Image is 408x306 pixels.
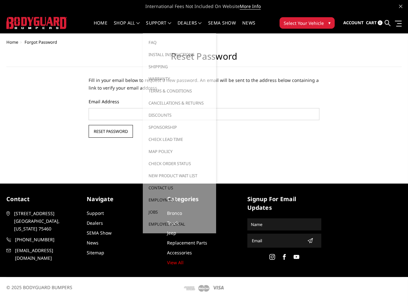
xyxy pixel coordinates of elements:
[145,133,214,145] a: Check Lead Time
[378,20,382,25] span: 0
[343,14,364,32] a: Account
[89,76,319,92] p: Fill in your email below to request a new password. An email will be sent to the address below co...
[145,145,214,157] a: MAP Policy
[89,125,133,138] input: Reset Password
[145,48,214,61] a: Install Instructions
[208,21,236,33] a: SEMA Show
[167,259,184,266] a: View All
[145,157,214,170] a: Check Order Status
[6,247,80,262] a: [EMAIL_ADDRESS][DOMAIN_NAME]
[167,250,192,256] a: Accessories
[280,17,335,29] button: Select Your Vehicle
[328,19,331,26] span: ▾
[167,240,207,246] a: Replacement Parts
[6,17,67,29] img: BODYGUARD BUMPERS
[6,195,80,203] h5: contact
[343,20,364,25] span: Account
[376,275,408,306] iframe: Chat Widget
[145,73,214,85] a: Warranty
[25,39,57,45] span: Forgot Password
[284,20,324,26] span: Select Your Vehicle
[145,97,214,109] a: Cancellations & Returns
[242,21,255,33] a: News
[87,250,104,256] a: Sitemap
[145,85,214,97] a: Terms & Conditions
[14,210,79,233] span: [STREET_ADDRESS] [GEOGRAPHIC_DATA], [US_STATE] 75460
[145,121,214,133] a: Sponsorship
[145,36,214,48] a: FAQ
[6,39,18,45] a: Home
[87,240,98,246] a: News
[6,284,72,290] span: © 2025 BODYGUARD BUMPERS
[145,182,214,194] a: Contact Us
[178,21,202,33] a: Dealers
[145,194,214,206] a: Employment
[248,219,320,229] input: Name
[87,220,103,226] a: Dealers
[366,14,382,32] a: Cart 0
[366,20,377,25] span: Cart
[146,21,171,33] a: Support
[87,230,112,236] a: SEMA Show
[145,109,214,121] a: Discounts
[145,170,214,182] a: New Product Wait List
[94,21,107,33] a: Home
[6,51,402,67] h2: Reset Password
[145,61,214,73] a: Shipping
[249,236,305,246] input: Email
[87,195,161,203] h5: Navigate
[114,21,140,33] a: shop all
[6,236,80,244] a: [PHONE_NUMBER]
[15,247,80,262] span: [EMAIL_ADDRESS][DOMAIN_NAME]
[247,195,321,212] h5: signup for email updates
[145,206,214,218] a: Jobs
[145,218,214,230] a: Employee Portal
[87,210,104,216] a: Support
[240,3,261,10] a: More Info
[89,98,319,105] label: Email Address
[15,236,80,244] span: [PHONE_NUMBER]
